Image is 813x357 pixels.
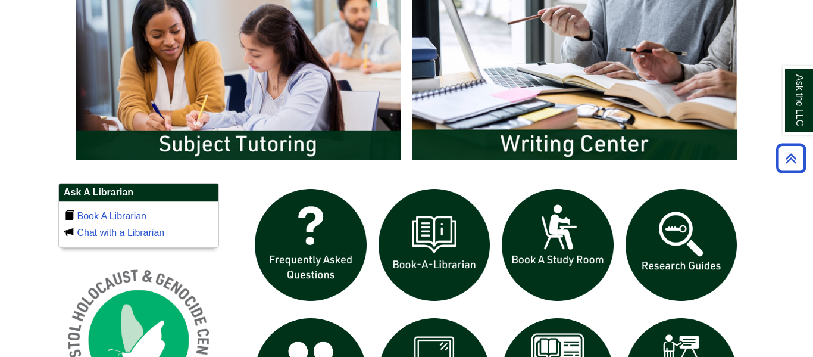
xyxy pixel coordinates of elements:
[59,184,218,202] h2: Ask A Librarian
[496,183,620,307] img: book a study room icon links to book a study room web page
[77,211,146,221] a: Book A Librarian
[249,183,373,307] img: frequently asked questions
[620,183,743,307] img: Research Guides icon links to research guides web page
[373,183,496,307] img: Book a Librarian icon links to book a librarian web page
[772,150,810,166] a: Back to Top
[77,228,164,238] a: Chat with a Librarian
